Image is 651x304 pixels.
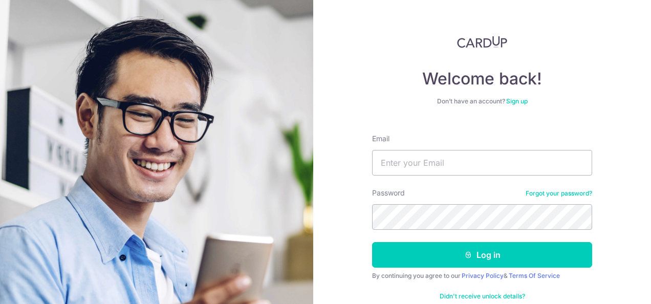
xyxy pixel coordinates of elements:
[457,36,507,48] img: CardUp Logo
[372,150,592,176] input: Enter your Email
[509,272,560,279] a: Terms Of Service
[526,189,592,198] a: Forgot your password?
[372,134,389,144] label: Email
[372,188,405,198] label: Password
[462,272,504,279] a: Privacy Policy
[372,272,592,280] div: By continuing you agree to our &
[506,97,528,105] a: Sign up
[372,97,592,105] div: Don’t have an account?
[372,242,592,268] button: Log in
[372,69,592,89] h4: Welcome back!
[440,292,525,300] a: Didn't receive unlock details?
